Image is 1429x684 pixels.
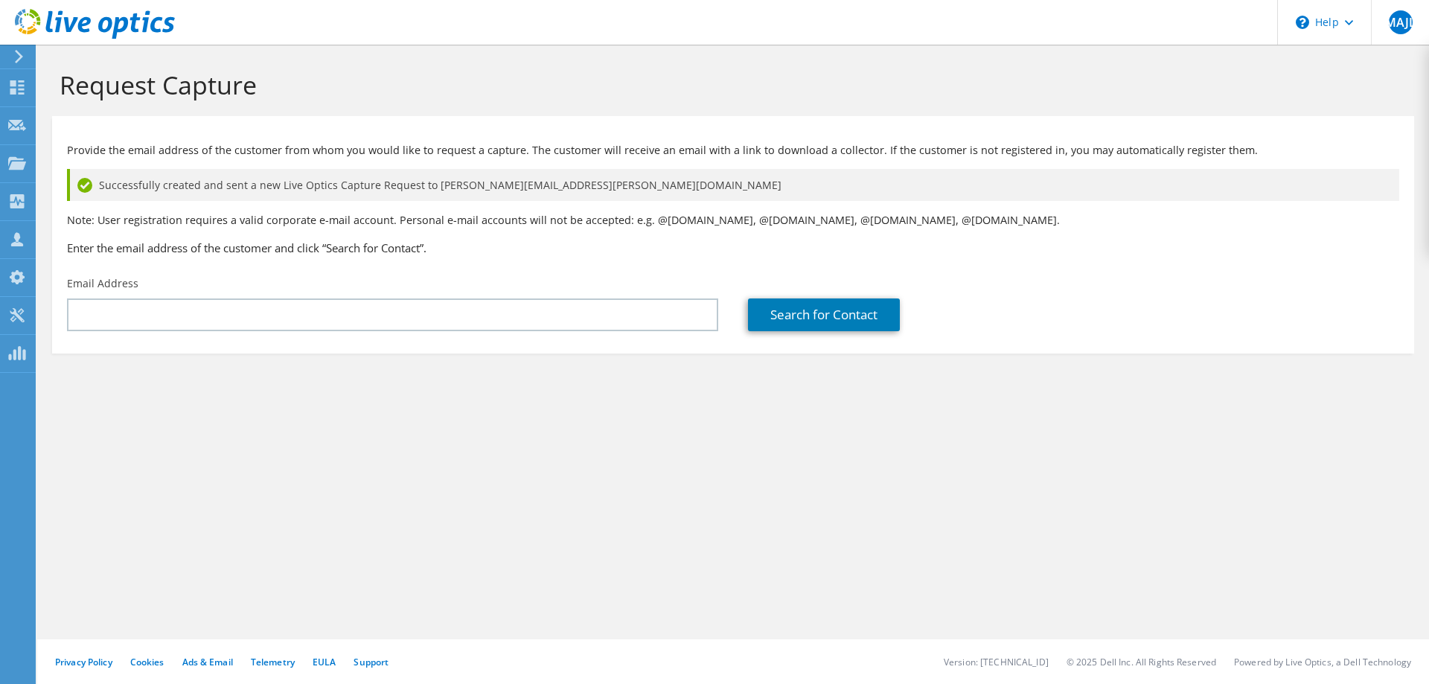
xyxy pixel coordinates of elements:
h1: Request Capture [60,69,1399,100]
a: Privacy Policy [55,656,112,668]
a: Support [354,656,389,668]
span: MAJL [1389,10,1413,34]
a: EULA [313,656,336,668]
p: Provide the email address of the customer from whom you would like to request a capture. The cust... [67,142,1399,159]
span: Successfully created and sent a new Live Optics Capture Request to [PERSON_NAME][EMAIL_ADDRESS][P... [99,177,781,194]
a: Ads & Email [182,656,233,668]
h3: Enter the email address of the customer and click “Search for Contact”. [67,240,1399,256]
svg: \n [1296,16,1309,29]
a: Cookies [130,656,164,668]
p: Note: User registration requires a valid corporate e-mail account. Personal e-mail accounts will ... [67,212,1399,228]
a: Telemetry [251,656,295,668]
a: Search for Contact [748,298,900,331]
li: Version: [TECHNICAL_ID] [944,656,1049,668]
li: © 2025 Dell Inc. All Rights Reserved [1067,656,1216,668]
label: Email Address [67,276,138,291]
li: Powered by Live Optics, a Dell Technology [1234,656,1411,668]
